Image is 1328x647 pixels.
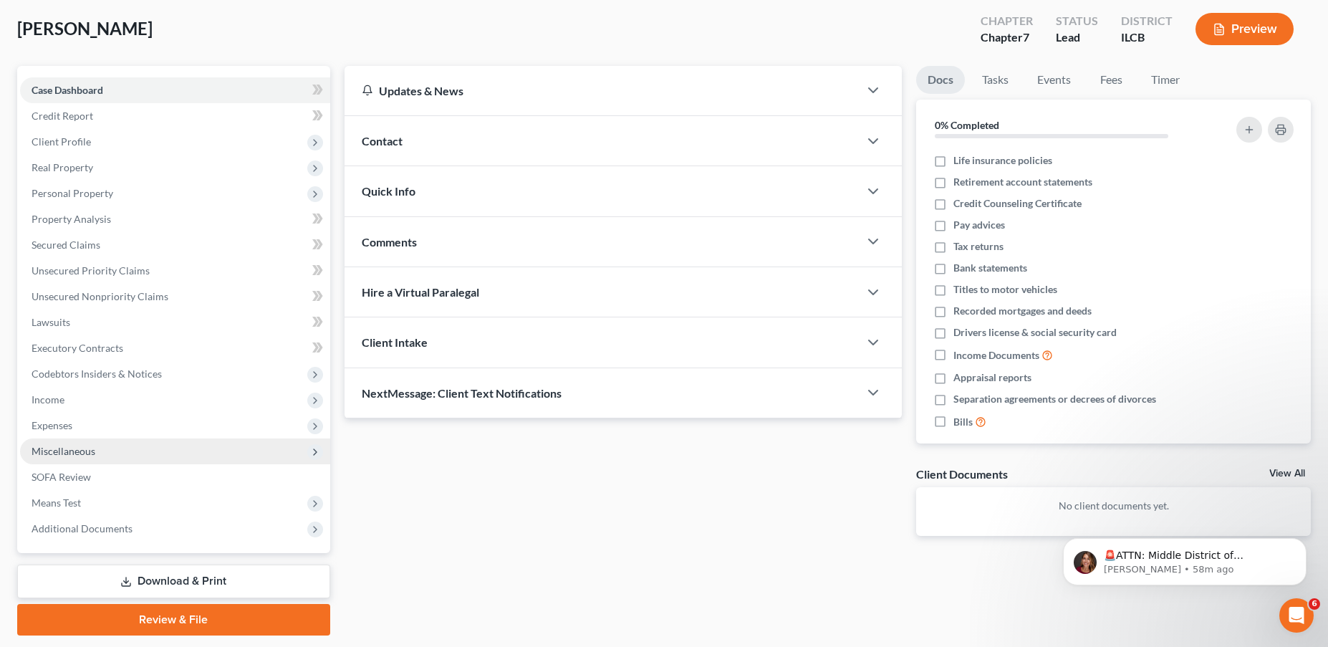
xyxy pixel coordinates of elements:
a: Timer [1140,66,1191,94]
span: Additional Documents [32,522,133,535]
iframe: Intercom live chat [1279,598,1314,633]
span: Personal Property [32,187,113,199]
span: Case Dashboard [32,84,103,96]
span: Recorded mortgages and deeds [953,304,1092,318]
a: Case Dashboard [20,77,330,103]
span: Life insurance policies [953,153,1052,168]
span: Expenses [32,419,72,431]
button: Preview [1195,13,1294,45]
div: Updates & News [362,83,842,98]
span: Bills [953,415,973,429]
span: NextMessage: Client Text Notifications [362,386,562,400]
span: Bank statements [953,261,1027,275]
iframe: Intercom notifications message [1041,508,1328,608]
span: Executory Contracts [32,342,123,354]
span: Codebtors Insiders & Notices [32,368,162,380]
span: Comments [362,235,417,249]
span: Unsecured Nonpriority Claims [32,290,168,302]
span: Drivers license & social security card [953,325,1117,340]
a: Download & Print [17,565,330,598]
span: Quick Info [362,184,415,198]
a: Events [1026,66,1082,94]
span: Tax returns [953,239,1004,254]
span: Property Analysis [32,213,111,225]
a: View All [1269,469,1305,479]
span: Miscellaneous [32,445,95,457]
a: Fees [1088,66,1134,94]
a: Tasks [971,66,1020,94]
p: No client documents yet. [928,499,1299,513]
a: Property Analysis [20,206,330,232]
span: Secured Claims [32,239,100,251]
span: Titles to motor vehicles [953,282,1057,297]
span: Unsecured Priority Claims [32,264,150,277]
span: 6 [1309,598,1320,610]
span: 7 [1023,30,1029,44]
a: Secured Claims [20,232,330,258]
span: Credit Report [32,110,93,122]
span: SOFA Review [32,471,91,483]
div: Status [1056,13,1098,29]
span: Retirement account statements [953,175,1092,189]
div: District [1121,13,1173,29]
span: Means Test [32,497,81,509]
span: Appraisal reports [953,370,1031,385]
div: Client Documents [916,466,1008,481]
span: Income Documents [953,348,1039,363]
a: Review & File [17,604,330,636]
a: Credit Report [20,103,330,129]
span: Pay advices [953,218,1005,232]
span: Income [32,393,64,406]
a: Lawsuits [20,310,330,335]
span: Client Intake [362,335,428,349]
div: Chapter [981,29,1033,46]
a: Unsecured Priority Claims [20,258,330,284]
a: SOFA Review [20,464,330,490]
a: Docs [916,66,965,94]
span: Real Property [32,161,93,173]
span: Client Profile [32,135,91,148]
span: Separation agreements or decrees of divorces [953,392,1156,406]
span: Lawsuits [32,316,70,328]
div: ILCB [1121,29,1173,46]
span: Credit Counseling Certificate [953,196,1082,211]
strong: 0% Completed [935,119,999,131]
a: Unsecured Nonpriority Claims [20,284,330,310]
div: Lead [1056,29,1098,46]
span: Hire a Virtual Paralegal [362,285,479,299]
span: [PERSON_NAME] [17,18,153,39]
div: Chapter [981,13,1033,29]
a: Executory Contracts [20,335,330,361]
span: Contact [362,134,403,148]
